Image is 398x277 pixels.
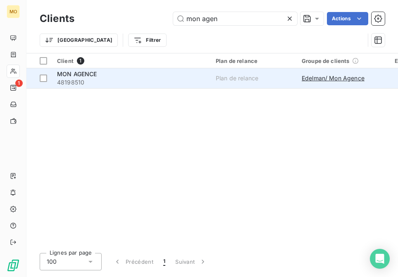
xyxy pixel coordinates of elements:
div: Plan de relance [216,74,258,82]
button: Suivant [170,253,212,270]
span: 100 [47,258,57,266]
span: 1 [77,57,84,65]
span: 1 [15,79,23,87]
button: Filtrer [128,34,166,47]
div: Open Intercom Messenger [370,249,390,269]
input: Rechercher [173,12,297,25]
div: MO [7,5,20,18]
button: 1 [158,253,170,270]
img: Logo LeanPay [7,259,20,272]
span: 48198510 [57,78,206,87]
button: [GEOGRAPHIC_DATA] [40,34,118,47]
span: MON AGENCE [57,70,97,77]
button: Actions [327,12,368,25]
div: Plan de relance [216,58,292,64]
button: Précédent [108,253,158,270]
span: 1 [163,258,165,266]
h3: Clients [40,11,74,26]
span: Client [57,58,74,64]
span: Groupe de clients [302,58,350,64]
span: Edelman/ Mon Agence [302,74,365,82]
